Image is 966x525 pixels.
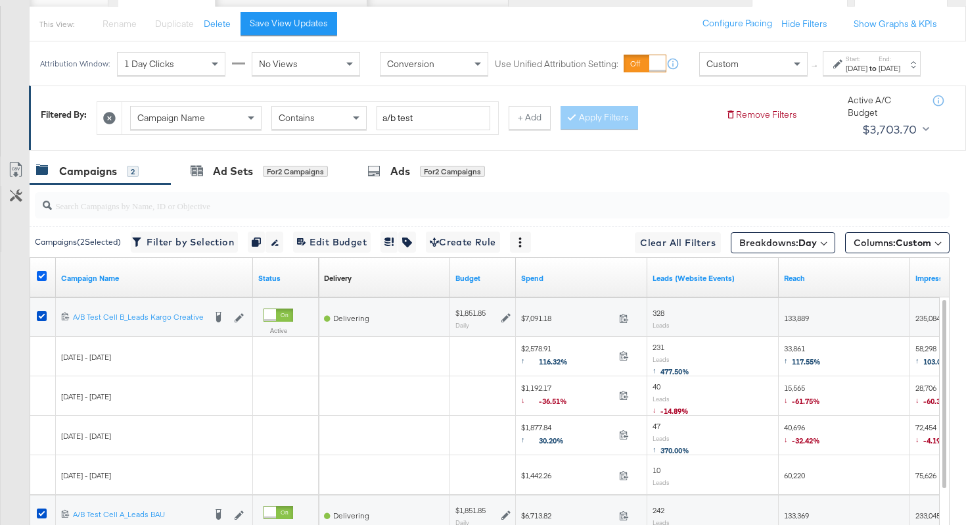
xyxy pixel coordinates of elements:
span: ↑ [915,355,923,365]
span: -61.75% [792,396,820,406]
a: A/B Test Cell A_Leads BAU [73,509,204,522]
div: [DATE] [846,63,867,74]
button: Columns:Custom [845,232,950,253]
span: ↓ [521,395,539,405]
div: [DATE] [879,63,900,74]
div: This View: [39,19,74,30]
div: A/B Test Cell B_Leads Kargo Creative [73,312,204,322]
a: The number of leads tracked by your Custom Audience pixel on your website after people viewed or ... [653,273,773,284]
a: The number of people your ad was served to. [784,273,905,284]
span: -14.89% [660,406,689,416]
span: 103.09% [923,357,952,366]
div: Filtered By: [41,109,87,121]
span: Conversion [387,58,434,70]
span: Custom [896,237,931,249]
span: $7,091.18 [521,313,614,323]
span: 40 [653,382,660,391]
span: Clear All Filters [640,235,716,251]
span: $2,578.91 [521,343,614,370]
span: 328 [653,308,664,318]
span: ↓ [784,395,792,405]
sub: Leads [653,321,670,329]
div: Campaigns [59,164,117,179]
span: 235,084 [915,313,940,323]
label: Start: [846,55,867,63]
div: Save View Updates [250,17,328,30]
span: ↑ [653,444,660,454]
span: 28,706 [915,383,952,410]
b: Day [798,237,817,249]
span: Delivering [333,313,369,323]
span: 75,626 [915,470,936,480]
span: Columns: [854,236,931,249]
div: 2 [127,166,139,178]
span: ↑ [653,365,660,375]
span: [DATE] - [DATE] [61,352,111,362]
span: Create Rule [430,234,496,251]
span: ↑ [784,355,792,365]
span: ↓ [653,405,660,414]
div: for 2 Campaigns [420,166,485,178]
div: $3,703.70 [862,120,917,139]
label: End: [879,55,900,63]
span: 1 Day Clicks [124,58,174,70]
button: Save View Updates [241,12,337,36]
button: Delete [204,18,231,30]
span: 40,696 [784,422,820,449]
div: Attribution Window: [39,59,110,68]
input: Search Campaigns by Name, ID or Objective [52,187,868,213]
span: Campaign Name [137,112,205,124]
div: $1,851.85 [455,308,486,318]
span: No Views [259,58,298,70]
span: [DATE] - [DATE] [61,391,111,401]
button: Clear All Filters [635,232,721,253]
button: Filter by Selection [131,232,238,253]
sub: Leads [653,355,670,363]
span: 133,369 [784,511,809,520]
a: The total amount spent to date. [521,273,642,284]
button: Hide Filters [781,18,827,30]
sub: Daily [455,321,469,329]
strong: to [867,63,879,73]
a: A/B Test Cell B_Leads Kargo Creative [73,312,204,325]
div: $1,851.85 [455,505,486,516]
button: Edit Budget [293,232,371,253]
span: 60,220 [784,470,805,480]
a: Your campaign name. [61,273,248,284]
span: ↑ [521,434,539,444]
input: Enter a search term [377,106,490,130]
span: $6,713.82 [521,511,614,520]
span: Filter by Selection [135,234,234,251]
sub: Leads [653,478,670,486]
span: -4.19% [923,436,948,445]
span: 72,454 [915,422,948,449]
span: 477.50% [660,366,689,376]
div: for 2 Campaigns [263,166,328,178]
span: Rename [103,18,137,30]
span: 58,298 [915,343,952,370]
span: -60.38% [923,396,952,406]
div: Active A/C Budget [848,94,920,118]
button: Show Graphs & KPIs [854,18,937,30]
span: 15,565 [784,383,820,410]
button: Remove Filters [725,109,797,121]
div: A/B Test Cell A_Leads BAU [73,509,204,520]
a: The maximum amount you're willing to spend on your ads, on average each day or over the lifetime ... [455,273,511,284]
span: ↓ [784,434,792,444]
span: 233,045 [915,511,940,520]
sub: Leads [653,395,670,403]
label: Use Unified Attribution Setting: [495,58,618,70]
span: 231 [653,342,664,352]
div: Campaigns ( 2 Selected) [35,236,121,248]
span: $1,442.26 [521,470,614,480]
div: Delivery [324,273,352,284]
span: 33,861 [784,343,821,370]
span: 116.32% [539,357,578,366]
div: Ads [390,164,410,179]
span: Duplicate [155,18,194,30]
span: $1,192.17 [521,383,614,410]
span: ↑ [521,355,539,365]
span: Delivering [333,511,369,520]
button: + Add [509,106,551,130]
span: [DATE] - [DATE] [61,431,111,441]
